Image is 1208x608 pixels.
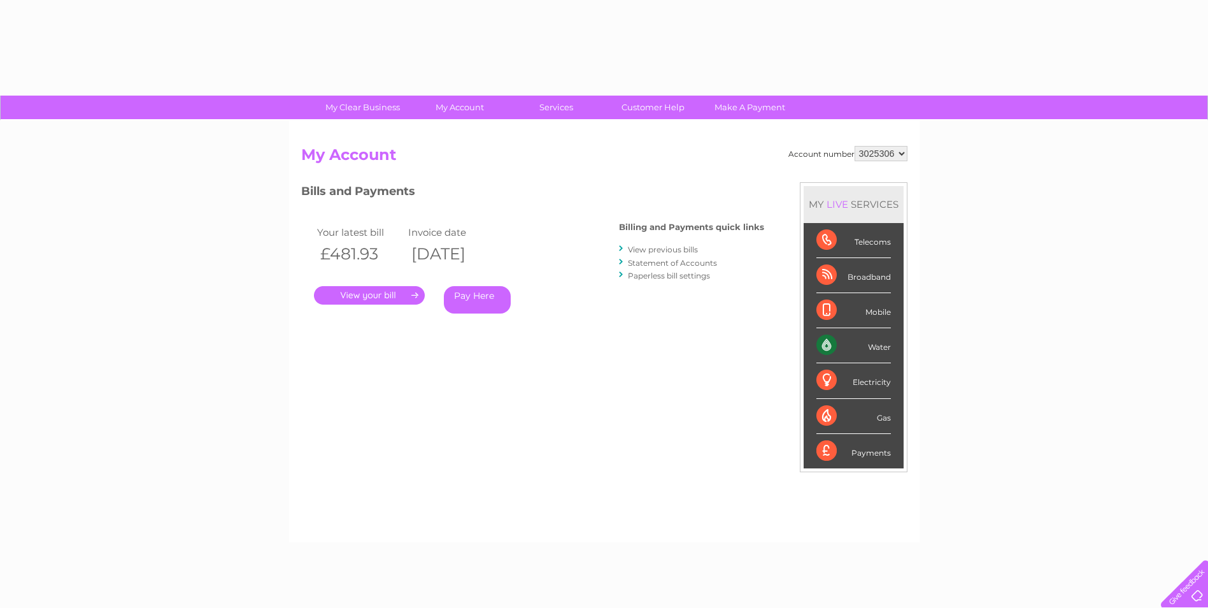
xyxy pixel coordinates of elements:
[816,399,891,434] div: Gas
[314,224,406,241] td: Your latest bill
[444,286,511,314] a: Pay Here
[314,241,406,267] th: £481.93
[816,363,891,398] div: Electricity
[301,146,907,170] h2: My Account
[816,258,891,293] div: Broadband
[788,146,907,161] div: Account number
[628,245,698,254] a: View previous bills
[824,198,851,210] div: LIVE
[619,222,764,232] h4: Billing and Payments quick links
[405,241,497,267] th: [DATE]
[816,328,891,363] div: Water
[407,96,512,119] a: My Account
[816,434,891,468] div: Payments
[600,96,706,119] a: Customer Help
[310,96,415,119] a: My Clear Business
[816,223,891,258] div: Telecoms
[628,258,717,268] a: Statement of Accounts
[314,286,425,305] a: .
[301,182,764,205] h3: Bills and Payments
[504,96,609,119] a: Services
[405,224,497,241] td: Invoice date
[697,96,802,119] a: Make A Payment
[816,293,891,328] div: Mobile
[804,186,904,222] div: MY SERVICES
[628,271,710,280] a: Paperless bill settings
